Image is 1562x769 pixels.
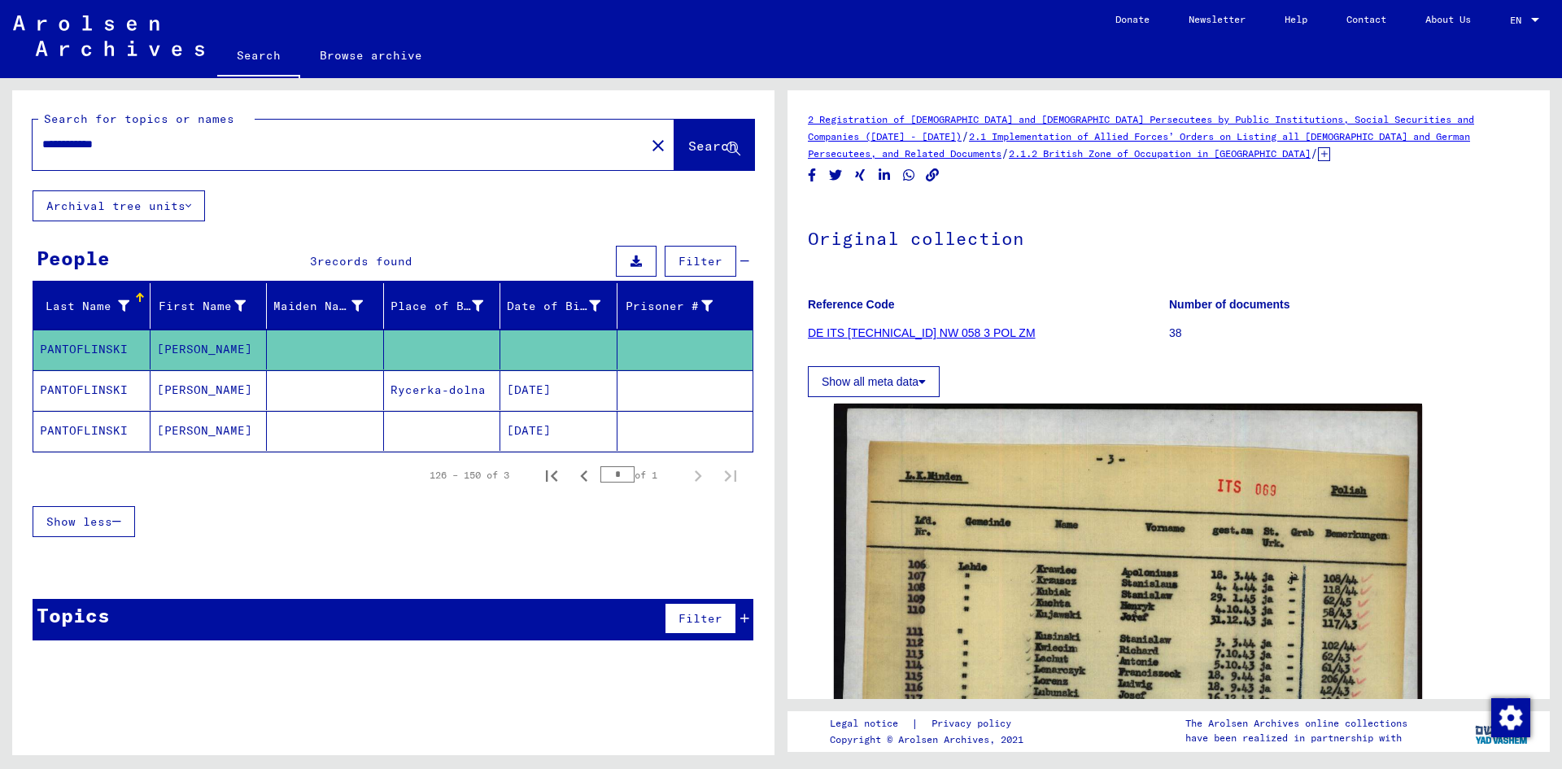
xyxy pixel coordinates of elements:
[688,138,737,154] span: Search
[808,326,1036,339] a: DE ITS [TECHNICAL_ID] NW 058 3 POL ZM
[830,732,1031,747] p: Copyright © Arolsen Archives, 2021
[674,120,754,170] button: Search
[1169,298,1290,311] b: Number of documents
[1185,716,1407,731] p: The Arolsen Archives online collections
[40,298,129,315] div: Last Name
[600,467,682,483] div: of 1
[624,293,734,319] div: Prisoner #
[852,165,869,186] button: Share on Xing
[310,254,317,269] span: 3
[682,459,714,492] button: Next page
[642,129,674,161] button: Clear
[1472,710,1533,751] img: yv_logo.png
[1490,697,1529,736] div: Change consent
[535,459,568,492] button: First page
[33,370,151,410] mat-cell: PANTOFLINSKI
[33,411,151,451] mat-cell: PANTOFLINSKI
[962,129,969,143] span: /
[157,293,267,319] div: First Name
[384,283,501,329] mat-header-cell: Place of Birth
[1510,15,1528,26] span: EN
[151,283,268,329] mat-header-cell: First Name
[1311,146,1318,160] span: /
[830,715,911,732] a: Legal notice
[273,293,383,319] div: Maiden Name
[273,298,363,315] div: Maiden Name
[918,715,1031,732] a: Privacy policy
[500,370,617,410] mat-cell: [DATE]
[808,130,1470,159] a: 2.1 Implementation of Allied Forces’ Orders on Listing all [DEMOGRAPHIC_DATA] and German Persecut...
[217,36,300,78] a: Search
[390,298,484,315] div: Place of Birth
[808,113,1474,142] a: 2 Registration of [DEMOGRAPHIC_DATA] and [DEMOGRAPHIC_DATA] Persecutees by Public Institutions, S...
[13,15,204,56] img: Arolsen_neg.svg
[808,366,940,397] button: Show all meta data
[714,459,747,492] button: Last page
[568,459,600,492] button: Previous page
[665,603,736,634] button: Filter
[40,293,150,319] div: Last Name
[500,283,617,329] mat-header-cell: Date of Birth
[876,165,893,186] button: Share on LinkedIn
[157,298,247,315] div: First Name
[33,330,151,369] mat-cell: PANTOFLINSKI
[46,514,112,529] span: Show less
[384,370,501,410] mat-cell: Rycerka-dolna
[500,411,617,451] mat-cell: [DATE]
[1169,325,1529,342] p: 38
[33,283,151,329] mat-header-cell: Last Name
[151,370,268,410] mat-cell: [PERSON_NAME]
[151,330,268,369] mat-cell: [PERSON_NAME]
[33,190,205,221] button: Archival tree units
[430,468,509,483] div: 126 – 150 of 3
[1001,146,1009,160] span: /
[901,165,918,186] button: Share on WhatsApp
[617,283,753,329] mat-header-cell: Prisoner #
[507,293,621,319] div: Date of Birth
[37,243,110,273] div: People
[808,201,1529,273] h1: Original collection
[507,298,600,315] div: Date of Birth
[830,715,1031,732] div: |
[151,411,268,451] mat-cell: [PERSON_NAME]
[33,506,135,537] button: Show less
[300,36,442,75] a: Browse archive
[624,298,713,315] div: Prisoner #
[390,293,504,319] div: Place of Birth
[1491,698,1530,737] img: Change consent
[648,136,668,155] mat-icon: close
[1185,731,1407,745] p: have been realized in partnership with
[924,165,941,186] button: Copy link
[1009,147,1311,159] a: 2.1.2 British Zone of Occupation in [GEOGRAPHIC_DATA]
[317,254,412,269] span: records found
[678,254,722,269] span: Filter
[827,165,844,186] button: Share on Twitter
[44,111,234,126] mat-label: Search for topics or names
[804,165,821,186] button: Share on Facebook
[37,601,110,630] div: Topics
[678,611,722,626] span: Filter
[808,298,895,311] b: Reference Code
[665,246,736,277] button: Filter
[267,283,384,329] mat-header-cell: Maiden Name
